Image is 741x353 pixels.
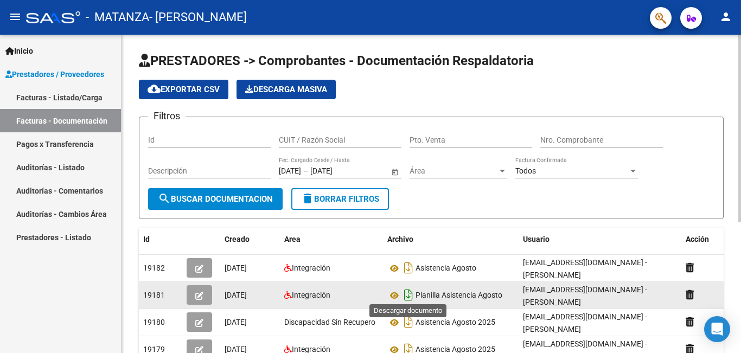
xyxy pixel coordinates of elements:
span: Asistencia Agosto 2025 [416,318,495,327]
span: Asistencia Agosto [416,264,476,273]
span: Integración [292,291,330,299]
span: Acción [686,235,709,243]
span: [DATE] [225,264,247,272]
span: Prestadores / Proveedores [5,68,104,80]
h3: Filtros [148,108,186,124]
span: - MATANZA [86,5,149,29]
mat-icon: cloud_download [148,82,161,95]
mat-icon: menu [9,10,22,23]
button: Exportar CSV [139,80,228,99]
span: [EMAIL_ADDRESS][DOMAIN_NAME] - [PERSON_NAME] [523,312,647,333]
input: Fecha fin [310,166,363,176]
datatable-header-cell: Archivo [383,228,519,251]
i: Descargar documento [401,259,416,277]
span: Exportar CSV [148,85,220,94]
mat-icon: person [719,10,732,23]
span: Creado [225,235,250,243]
datatable-header-cell: Id [139,228,182,251]
input: Fecha inicio [279,166,301,176]
datatable-header-cell: Usuario [519,228,681,251]
div: Open Intercom Messenger [704,316,730,342]
button: Open calendar [389,166,400,177]
span: Todos [515,166,536,175]
datatable-header-cell: Acción [681,228,736,251]
span: Inicio [5,45,33,57]
span: Usuario [523,235,550,243]
button: Buscar Documentacion [148,188,283,210]
span: PRESTADORES -> Comprobantes - Documentación Respaldatoria [139,53,534,68]
span: Area [284,235,301,243]
span: Discapacidad Sin Recupero [284,318,375,326]
span: Archivo [387,235,413,243]
span: Borrar Filtros [301,194,379,204]
span: 19182 [143,264,165,272]
i: Descargar documento [401,313,416,331]
datatable-header-cell: Area [280,228,383,251]
span: [EMAIL_ADDRESS][DOMAIN_NAME] - [PERSON_NAME] [523,258,647,279]
span: Descarga Masiva [245,85,327,94]
span: 19180 [143,318,165,326]
mat-icon: delete [301,192,314,205]
span: 19181 [143,291,165,299]
span: [DATE] [225,318,247,326]
i: Descargar documento [401,286,416,304]
span: Buscar Documentacion [158,194,273,204]
span: Id [143,235,150,243]
span: Área [410,166,497,176]
button: Descarga Masiva [237,80,336,99]
span: – [303,166,308,176]
span: - [PERSON_NAME] [149,5,247,29]
mat-icon: search [158,192,171,205]
app-download-masive: Descarga masiva de comprobantes (adjuntos) [237,80,336,99]
button: Borrar Filtros [291,188,389,210]
span: [DATE] [225,291,247,299]
span: Planilla Asistencia Agosto [416,291,502,300]
datatable-header-cell: Creado [220,228,280,251]
span: Integración [292,264,330,272]
span: [EMAIL_ADDRESS][DOMAIN_NAME] - [PERSON_NAME] [523,285,647,306]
